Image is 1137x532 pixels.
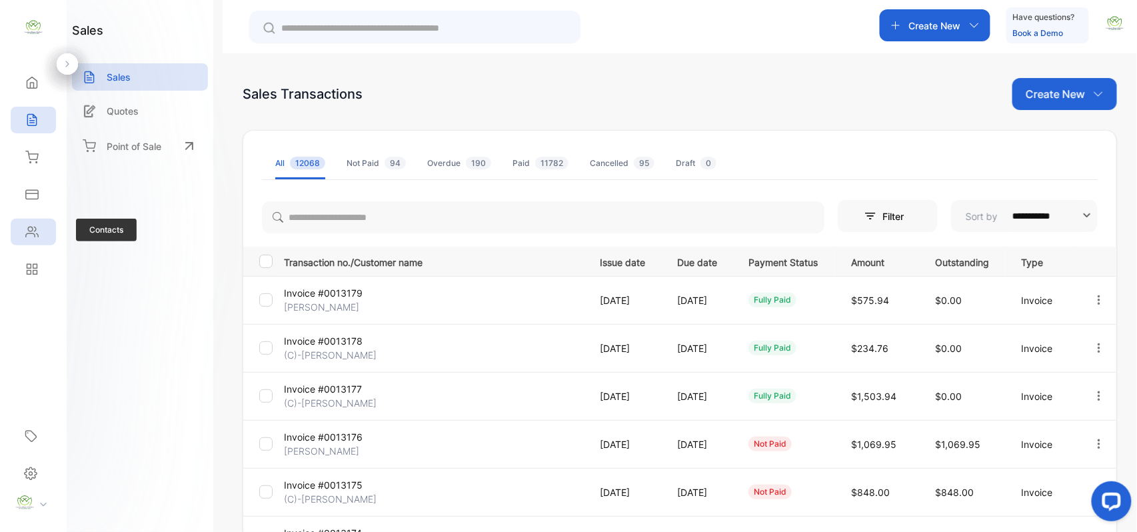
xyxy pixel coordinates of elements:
[677,253,721,269] p: Due date
[284,382,384,396] p: Invoice #0013177
[1105,13,1125,33] img: avatar
[677,341,721,355] p: [DATE]
[590,157,654,169] div: Cancelled
[72,63,208,91] a: Sales
[851,253,908,269] p: Amount
[385,157,406,169] span: 94
[634,157,654,169] span: 95
[748,485,792,499] div: not paid
[284,444,384,458] p: [PERSON_NAME]
[677,485,721,499] p: [DATE]
[748,437,792,451] div: not paid
[600,389,650,403] p: [DATE]
[935,295,962,306] span: $0.00
[1026,86,1085,102] p: Create New
[1022,485,1065,499] p: Invoice
[935,343,962,354] span: $0.00
[1022,253,1065,269] p: Type
[1013,11,1075,24] p: Have questions?
[851,343,888,354] span: $234.76
[1013,28,1064,38] a: Book a Demo
[1022,341,1065,355] p: Invoice
[851,439,896,450] span: $1,069.95
[600,341,650,355] p: [DATE]
[290,157,325,169] span: 12068
[72,21,103,39] h1: sales
[748,253,824,269] p: Payment Status
[851,295,889,306] span: $575.94
[72,97,208,125] a: Quotes
[748,341,796,355] div: fully paid
[600,485,650,499] p: [DATE]
[600,293,650,307] p: [DATE]
[243,84,363,104] div: Sales Transactions
[935,439,980,450] span: $1,069.95
[72,131,208,161] a: Point of Sale
[284,253,584,269] p: Transaction no./Customer name
[676,157,716,169] div: Draft
[600,253,650,269] p: Issue date
[284,478,384,492] p: Invoice #0013175
[23,17,43,37] img: logo
[700,157,716,169] span: 0
[284,348,384,362] p: (C)-[PERSON_NAME]
[466,157,491,169] span: 190
[535,157,568,169] span: 11782
[748,389,796,403] div: fully paid
[284,492,384,506] p: (C)-[PERSON_NAME]
[1022,437,1065,451] p: Invoice
[677,437,721,451] p: [DATE]
[600,437,650,451] p: [DATE]
[107,70,131,84] p: Sales
[909,19,961,33] p: Create New
[935,391,962,402] span: $0.00
[284,396,384,410] p: (C)-[PERSON_NAME]
[107,104,139,118] p: Quotes
[76,219,137,241] span: Contacts
[677,293,721,307] p: [DATE]
[951,200,1098,232] button: Sort by
[935,253,994,269] p: Outstanding
[284,286,384,300] p: Invoice #0013179
[513,157,568,169] div: Paid
[677,389,721,403] p: [DATE]
[935,487,974,498] span: $848.00
[851,391,896,402] span: $1,503.94
[107,139,161,153] p: Point of Sale
[851,487,890,498] span: $848.00
[748,293,796,307] div: fully paid
[880,9,990,41] button: Create New
[284,300,384,314] p: [PERSON_NAME]
[1105,9,1125,41] button: avatar
[275,157,325,169] div: All
[1022,389,1065,403] p: Invoice
[15,493,35,513] img: profile
[966,209,998,223] p: Sort by
[284,430,384,444] p: Invoice #0013176
[347,157,406,169] div: Not Paid
[1022,293,1065,307] p: Invoice
[284,334,384,348] p: Invoice #0013178
[427,157,491,169] div: Overdue
[1012,78,1117,110] button: Create New
[1081,476,1137,532] iframe: LiveChat chat widget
